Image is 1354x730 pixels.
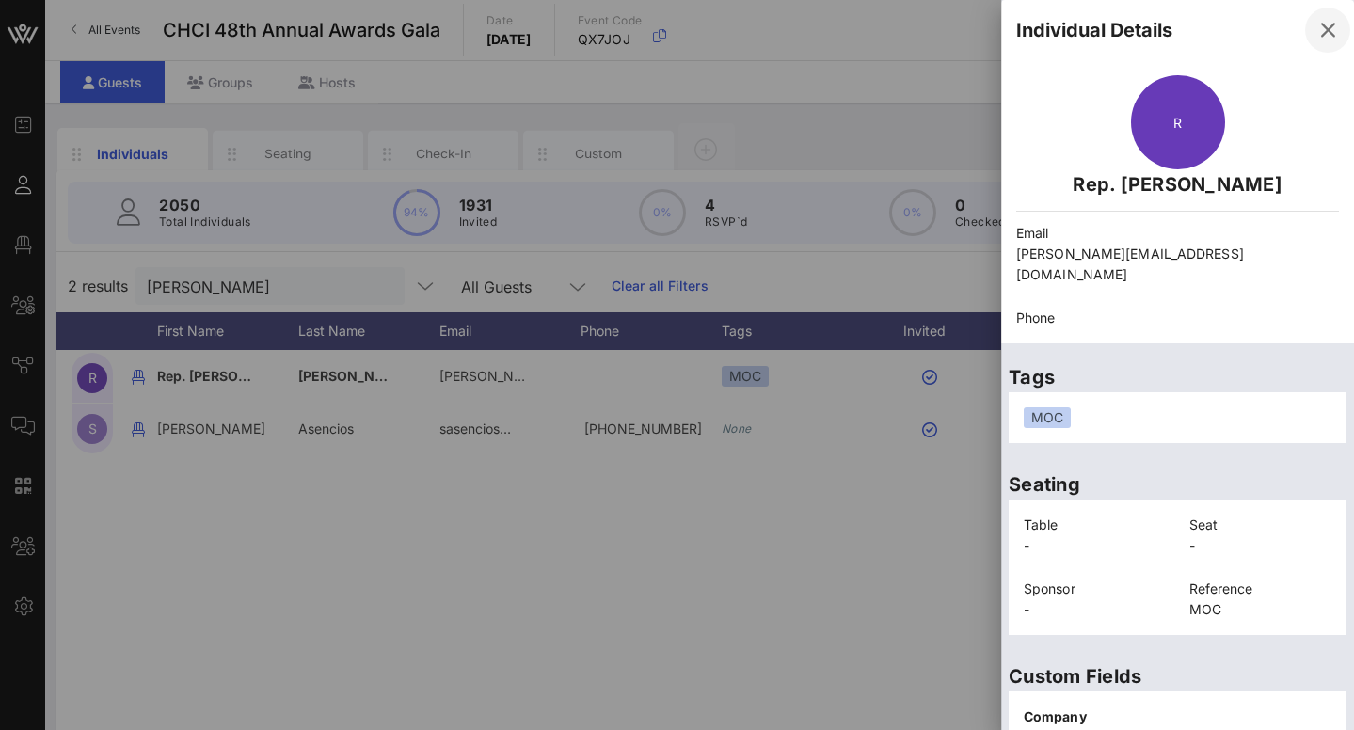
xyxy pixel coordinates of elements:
[1009,469,1346,500] p: Seating
[1024,515,1167,535] p: Table
[1173,115,1182,131] span: R
[1016,308,1339,328] p: Phone
[1189,535,1332,556] p: -
[1016,169,1339,199] p: Rep. [PERSON_NAME]
[1016,16,1172,44] div: Individual Details
[1024,535,1167,556] p: -
[1189,515,1332,535] p: Seat
[1189,599,1332,620] p: MOC
[1024,407,1071,428] div: MOC
[1009,362,1346,392] p: Tags
[1009,661,1346,691] p: Custom Fields
[1024,579,1167,599] p: Sponsor
[1016,223,1339,244] p: Email
[1024,599,1167,620] p: -
[1024,706,1331,727] p: Company
[1016,244,1339,285] p: [PERSON_NAME][EMAIL_ADDRESS][DOMAIN_NAME]
[1189,579,1332,599] p: Reference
